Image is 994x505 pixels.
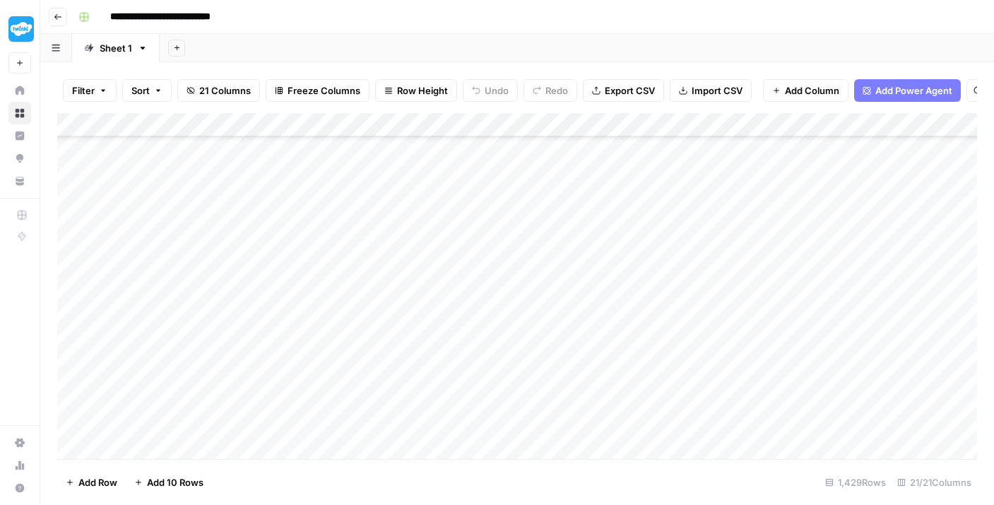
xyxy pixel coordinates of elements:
[266,79,369,102] button: Freeze Columns
[199,83,251,98] span: 21 Columns
[875,83,952,98] span: Add Power Agent
[605,83,655,98] span: Export CSV
[463,79,518,102] button: Undo
[8,454,31,477] a: Usage
[8,16,34,42] img: Twinkl Logo
[8,79,31,102] a: Home
[100,41,132,55] div: Sheet 1
[545,83,568,98] span: Redo
[785,83,839,98] span: Add Column
[8,431,31,454] a: Settings
[692,83,742,98] span: Import CSV
[122,79,172,102] button: Sort
[375,79,457,102] button: Row Height
[892,471,977,494] div: 21/21 Columns
[8,11,31,47] button: Workspace: Twinkl
[147,475,203,489] span: Add 10 Rows
[485,83,509,98] span: Undo
[763,79,848,102] button: Add Column
[854,79,961,102] button: Add Power Agent
[583,79,664,102] button: Export CSV
[820,471,892,494] div: 1,429 Rows
[78,475,117,489] span: Add Row
[131,83,150,98] span: Sort
[670,79,752,102] button: Import CSV
[397,83,448,98] span: Row Height
[72,83,95,98] span: Filter
[63,79,117,102] button: Filter
[57,471,126,494] button: Add Row
[8,477,31,499] button: Help + Support
[8,170,31,192] a: Your Data
[8,124,31,147] a: Insights
[126,471,212,494] button: Add 10 Rows
[8,147,31,170] a: Opportunities
[8,102,31,124] a: Browse
[177,79,260,102] button: 21 Columns
[288,83,360,98] span: Freeze Columns
[72,34,160,62] a: Sheet 1
[523,79,577,102] button: Redo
